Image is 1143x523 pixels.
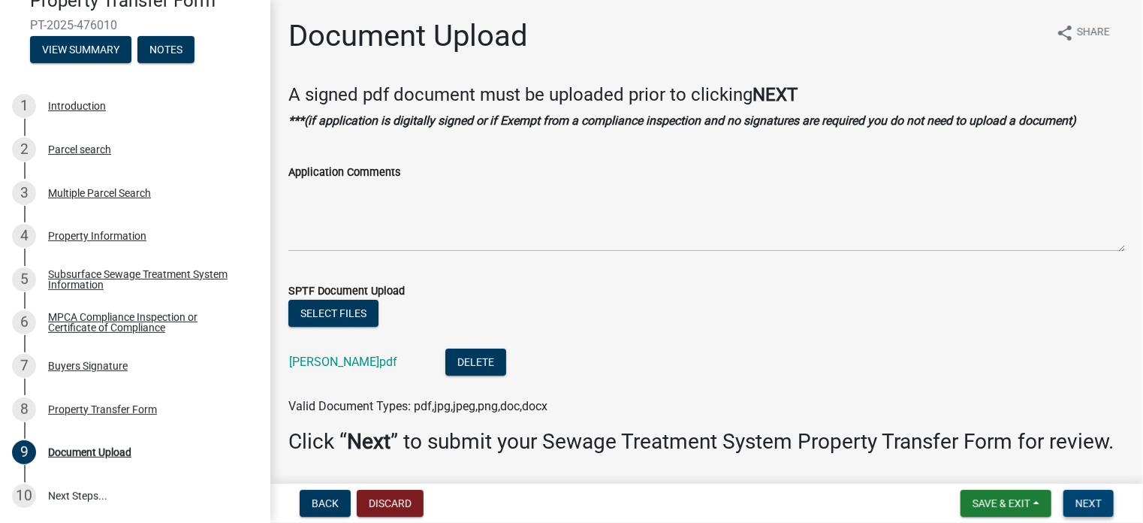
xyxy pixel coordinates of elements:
strong: Next [347,429,391,454]
div: Property Transfer Form [48,404,157,415]
div: Property Information [48,231,146,241]
button: View Summary [30,36,131,63]
button: Delete [445,349,506,376]
div: Introduction [48,101,106,111]
button: Save & Exit [961,490,1051,517]
button: Next [1063,490,1114,517]
button: Discard [357,490,424,517]
div: Subsurface Sewage Treatment System Information [48,269,246,290]
div: 1 [12,94,36,118]
strong: NEXT [752,84,798,105]
div: 6 [12,310,36,334]
span: Back [312,497,339,509]
label: Application Comments [288,168,400,178]
label: SPTF Document Upload [288,286,405,297]
div: Buyers Signature [48,361,128,371]
button: shareShare [1044,18,1122,47]
div: 2 [12,138,36,162]
div: Document Upload [48,447,131,458]
div: 10 [12,484,36,508]
a: [PERSON_NAME]pdf [289,355,397,369]
div: 5 [12,268,36,292]
div: 9 [12,440,36,464]
span: Share [1077,24,1110,42]
h1: Document Upload [288,18,528,54]
div: 7 [12,354,36,378]
div: MPCA Compliance Inspection or Certificate of Compliance [48,312,246,333]
i: share [1056,24,1074,42]
wm-modal-confirm: Delete Document [445,356,506,370]
span: PT-2025-476010 [30,18,240,32]
div: Parcel search [48,144,111,155]
button: Back [300,490,351,517]
span: Save & Exit [973,497,1030,509]
div: 8 [12,398,36,422]
span: Next [1075,497,1102,509]
div: 3 [12,181,36,205]
button: Select files [288,300,378,327]
wm-modal-confirm: Notes [137,44,195,56]
h3: Click “ ” to submit your Sewage Treatment System Property Transfer Form for review. [288,429,1125,455]
button: Notes [137,36,195,63]
div: Multiple Parcel Search [48,188,151,198]
strong: ***(if application is digitally signed or if Exempt from a compliance inspection and no signature... [288,113,1076,128]
h4: A signed pdf document must be uploaded prior to clicking [288,84,1125,106]
wm-modal-confirm: Summary [30,44,131,56]
div: 4 [12,224,36,248]
span: Valid Document Types: pdf,jpg,jpeg,png,doc,docx [288,399,547,413]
